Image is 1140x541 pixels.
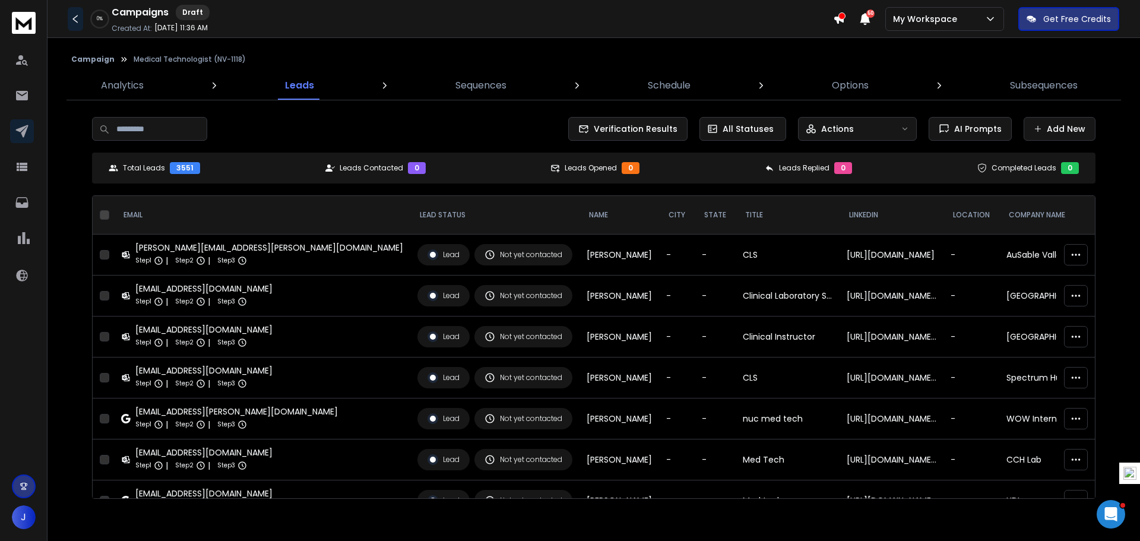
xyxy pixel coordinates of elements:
p: Step 2 [175,378,194,390]
span: Verification Results [589,123,677,135]
div: 3551 [170,162,200,174]
td: HDI [999,480,1103,521]
p: | [166,337,168,349]
p: | [208,419,210,431]
td: CCH Lab [999,439,1103,480]
a: Leads [278,71,321,100]
td: [PERSON_NAME] [579,276,659,317]
p: Step 3 [217,378,235,390]
button: Campaign [71,55,115,64]
p: Actions [821,123,854,135]
button: AI Prompts [929,117,1012,141]
button: Get Free Credits [1018,7,1119,31]
td: - [659,357,695,398]
button: J [12,505,36,529]
td: - [943,276,999,317]
th: NAME [579,196,659,235]
td: - [695,480,736,521]
p: | [166,419,168,431]
p: | [208,255,210,267]
div: [EMAIL_ADDRESS][DOMAIN_NAME] [135,447,273,458]
td: - [659,317,695,357]
th: location [943,196,999,235]
p: Step 2 [175,460,194,472]
p: All Statuses [723,123,774,135]
td: - [695,398,736,439]
div: [PERSON_NAME][EMAIL_ADDRESS][PERSON_NAME][DOMAIN_NAME] [135,242,403,254]
td: [URL][DOMAIN_NAME] [840,235,943,276]
th: LinkedIn [840,196,943,235]
td: CLS [736,357,840,398]
td: [GEOGRAPHIC_DATA] [999,317,1103,357]
p: Step 2 [175,337,194,349]
div: Draft [176,5,210,20]
p: Analytics [101,78,144,93]
td: Med Tech [736,439,840,480]
img: logo [12,12,36,34]
div: [EMAIL_ADDRESS][PERSON_NAME][DOMAIN_NAME] [135,406,338,417]
th: Company Name [999,196,1103,235]
th: LEAD STATUS [410,196,579,235]
div: Not yet contacted [484,454,562,465]
td: - [943,439,999,480]
p: [DATE] 11:36 AM [154,23,208,33]
p: Options [832,78,869,93]
td: - [695,357,736,398]
span: 50 [866,10,875,18]
td: - [943,357,999,398]
td: CLS [736,235,840,276]
div: Lead [427,372,460,383]
p: | [166,378,168,390]
td: [PERSON_NAME] [579,480,659,521]
p: Medical Technologist (NV-1118) [134,55,246,64]
p: Step 1 [135,337,151,349]
td: - [695,235,736,276]
div: Not yet contacted [484,331,562,342]
button: Add New [1024,117,1095,141]
p: Leads Replied [779,163,829,173]
th: City [659,196,695,235]
td: Spectrum Human Services [999,357,1103,398]
div: 0 [834,162,852,174]
p: | [166,296,168,308]
p: Step 2 [175,296,194,308]
p: Step 1 [135,255,151,267]
span: AI Prompts [949,123,1002,135]
td: [PERSON_NAME] [579,398,659,439]
td: [PERSON_NAME] [579,317,659,357]
td: - [943,480,999,521]
p: 0 % [97,15,103,23]
td: - [943,235,999,276]
a: Analytics [94,71,151,100]
div: [EMAIL_ADDRESS][DOMAIN_NAME] [135,488,273,499]
button: Verification Results [568,117,688,141]
h1: Campaigns [112,5,169,20]
th: State [695,196,736,235]
p: Schedule [648,78,691,93]
p: | [166,460,168,472]
p: Leads Opened [565,163,617,173]
td: AuSable Valley Community Mental Health [999,235,1103,276]
p: Leads [285,78,314,93]
th: EMAIL [114,196,410,235]
iframe: Intercom live chat [1097,500,1125,529]
td: Med tech [736,480,840,521]
p: Total Leads [123,163,165,173]
td: - [943,398,999,439]
a: Subsequences [1003,71,1085,100]
td: nuc med tech [736,398,840,439]
div: Not yet contacted [484,249,562,260]
p: Step 2 [175,419,194,431]
td: [URL][DOMAIN_NAME][PERSON_NAME] [840,439,943,480]
td: [PERSON_NAME] [579,357,659,398]
div: Lead [427,454,460,465]
div: 0 [622,162,639,174]
div: Lead [427,290,460,301]
p: Step 3 [217,296,235,308]
td: Clinical Laboratory Scientist [736,276,840,317]
div: Not yet contacted [484,290,562,301]
p: Get Free Credits [1043,13,1111,25]
p: Created At: [112,24,152,33]
td: [URL][DOMAIN_NAME][PERSON_NAME] [840,480,943,521]
td: - [659,480,695,521]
